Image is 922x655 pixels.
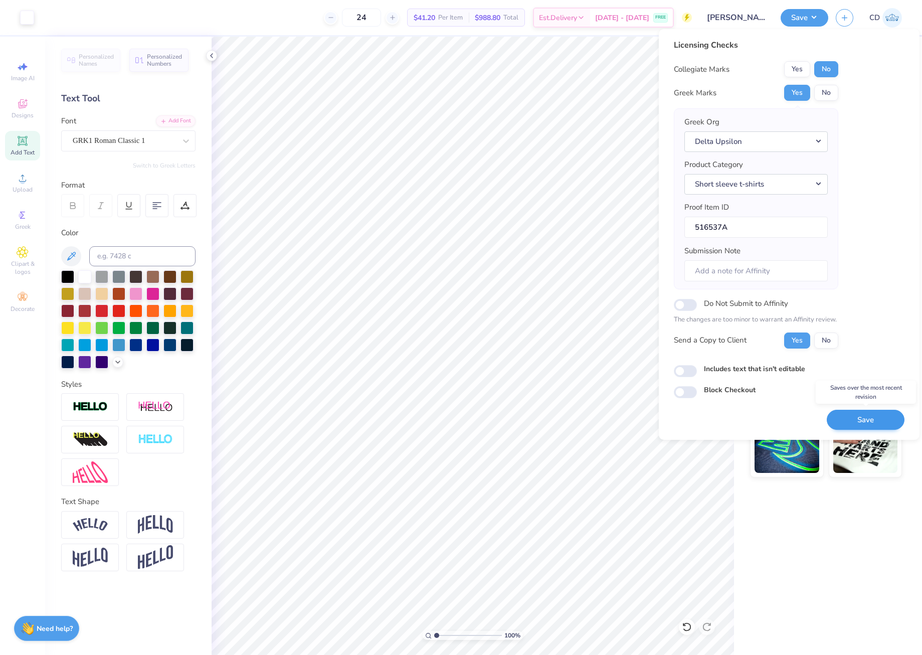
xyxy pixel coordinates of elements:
img: Water based Ink [833,423,898,473]
label: Greek Org [684,116,719,128]
img: 3d Illusion [73,432,108,448]
span: FREE [655,14,666,21]
span: Designs [12,111,34,119]
input: e.g. 7428 c [89,246,196,266]
span: Est. Delivery [539,13,577,23]
label: Font [61,115,76,127]
label: Product Category [684,159,743,171]
button: Save [827,410,904,430]
input: – – [342,9,381,27]
span: Total [503,13,518,23]
input: Untitled Design [699,8,773,28]
img: Flag [73,548,108,567]
div: Greek Marks [674,87,716,99]
button: Save [781,9,828,27]
span: Decorate [11,305,35,313]
label: Block Checkout [704,385,756,395]
button: Yes [784,61,810,77]
span: Per Item [438,13,463,23]
span: Personalized Numbers [147,53,182,67]
span: $41.20 [414,13,435,23]
div: Color [61,227,196,239]
button: Yes [784,333,810,349]
div: Send a Copy to Client [674,335,747,346]
label: Includes text that isn't editable [704,364,805,374]
input: Add a note for Affinity [684,260,828,282]
div: Saves over the most recent revision [816,381,916,404]
div: Text Tool [61,92,196,105]
button: No [814,85,838,101]
div: Text Shape [61,496,196,508]
button: Short sleeve t-shirts [684,174,828,195]
img: Stroke [73,401,108,413]
span: Add Text [11,148,35,156]
img: Shadow [138,401,173,413]
span: CD [869,12,880,24]
span: Upload [13,186,33,194]
p: The changes are too minor to warrant an Affinity review. [674,315,838,325]
button: Switch to Greek Letters [133,161,196,170]
strong: Need help? [37,624,73,633]
img: Arch [138,515,173,534]
label: Do Not Submit to Affinity [704,297,788,310]
div: Licensing Checks [674,39,838,51]
button: Delta Upsilon [684,131,828,152]
img: Cedric Diasanta [882,8,902,28]
img: Negative Space [138,434,173,445]
img: Arc [73,518,108,532]
span: $988.80 [475,13,500,23]
span: Personalized Names [79,53,114,67]
button: Yes [784,85,810,101]
img: Free Distort [73,461,108,483]
label: Proof Item ID [684,202,729,213]
span: Greek [15,223,31,231]
span: Image AI [11,74,35,82]
label: Submission Note [684,245,741,257]
a: CD [869,8,902,28]
img: Rise [138,545,173,570]
div: Format [61,180,197,191]
div: Add Font [156,115,196,127]
div: Styles [61,379,196,390]
button: No [814,61,838,77]
span: Clipart & logos [5,260,40,276]
img: Glow in the Dark Ink [755,423,819,473]
button: No [814,333,838,349]
span: 100 % [504,631,520,640]
span: [DATE] - [DATE] [595,13,649,23]
div: Collegiate Marks [674,64,729,75]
